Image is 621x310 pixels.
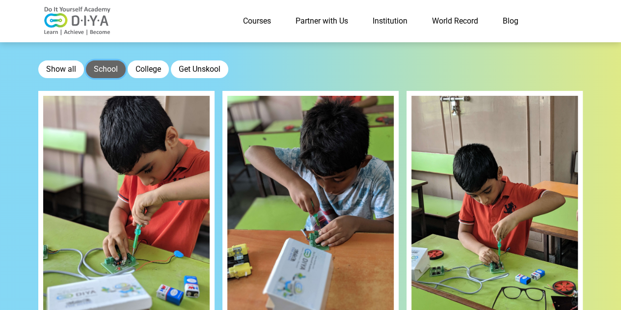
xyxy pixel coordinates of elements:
a: Contact Us [531,11,583,31]
a: World Record [420,11,490,31]
img: logo-v2.png [38,6,117,36]
button: Get Unskool [171,60,228,78]
a: Blog [490,11,531,31]
a: Courses [231,11,283,31]
button: School [86,60,126,78]
a: Partner with Us [283,11,360,31]
button: Show all [38,60,84,78]
a: Institution [360,11,420,31]
button: College [128,60,169,78]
